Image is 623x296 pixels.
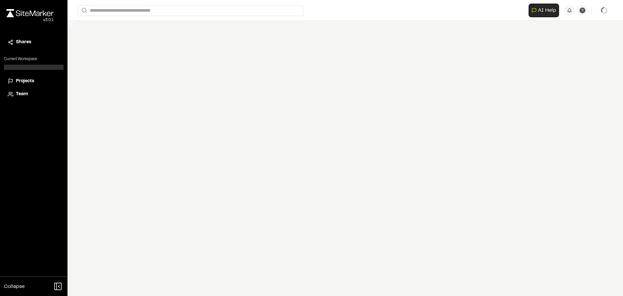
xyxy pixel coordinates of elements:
[8,91,60,98] a: Team
[6,9,54,17] img: rebrand.png
[6,17,54,23] div: Oh geez...please don't...
[4,283,25,290] span: Collapse
[4,56,64,62] p: Current Workspace
[16,91,28,98] span: Team
[78,5,90,16] button: Search
[8,39,60,46] a: Shares
[529,4,562,17] div: Open AI Assistant
[529,4,559,17] button: Open AI Assistant
[538,6,556,14] span: AI Help
[16,39,31,46] span: Shares
[8,78,60,85] a: Projects
[16,78,34,85] span: Projects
